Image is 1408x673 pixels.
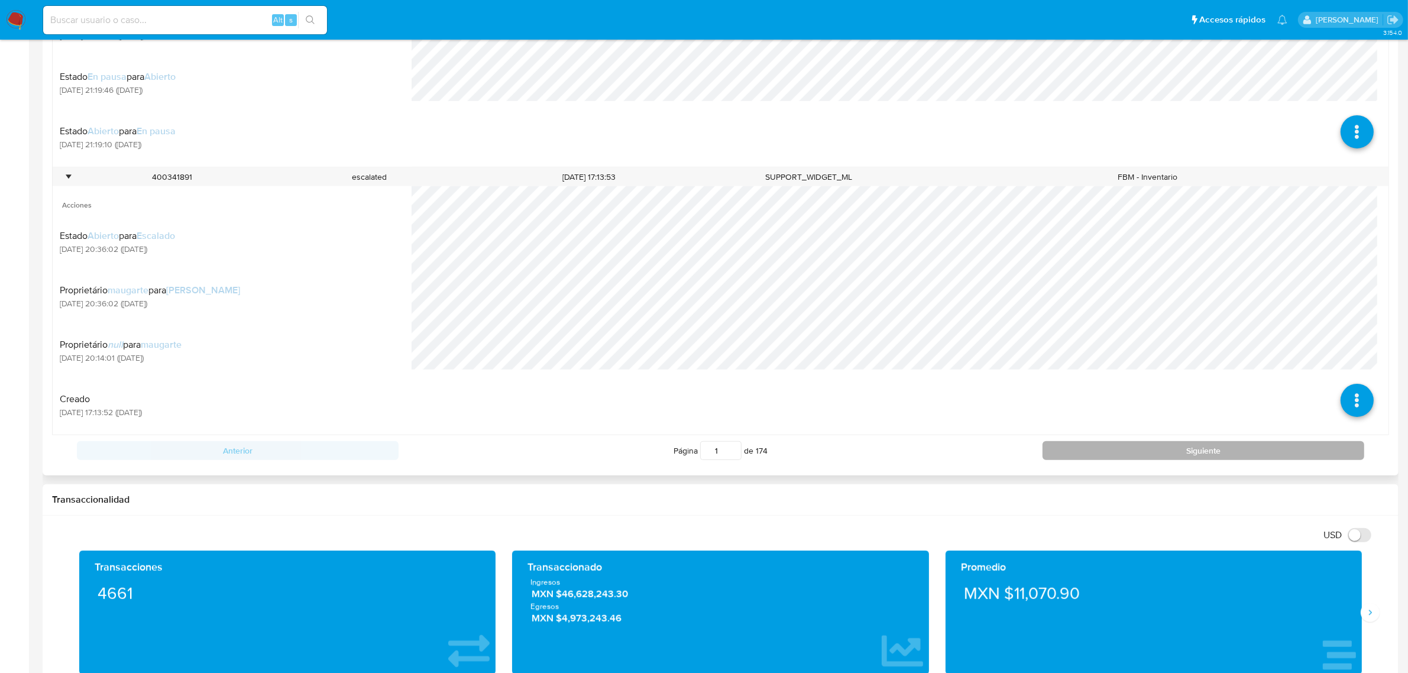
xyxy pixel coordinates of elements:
[67,172,70,183] div: •
[60,124,88,138] span: Estado
[674,441,768,460] span: Página de
[77,441,399,460] button: Anterior
[60,298,240,309] span: [DATE] 20:36:02 ([DATE])
[88,70,127,83] span: En pausa
[60,30,229,41] span: [DATE] 21:22:35 ([DATE])
[1387,14,1399,26] a: Salir
[907,167,1388,187] div: FBM - Inventario
[108,283,148,297] span: maugarte
[60,284,240,296] div: para
[60,139,176,150] span: [DATE] 21:19:10 ([DATE])
[88,229,119,242] span: Abierto
[60,71,176,83] div: para
[144,70,176,83] span: Abierto
[43,12,327,28] input: Buscar usuario o caso...
[60,229,88,242] span: Estado
[60,352,182,363] span: [DATE] 20:14:01 ([DATE])
[108,338,123,351] span: null
[468,167,710,187] div: [DATE] 17:13:53
[756,445,768,457] span: 174
[60,339,182,351] div: para
[1199,14,1265,26] span: Accesos rápidos
[1383,28,1402,37] span: 3.154.0
[88,124,119,138] span: Abierto
[60,230,175,242] div: para
[1043,441,1364,460] button: Siguiente
[1277,15,1287,25] a: Notificaciones
[60,393,142,405] span: Creado
[60,407,142,418] span: [DATE] 17:13:52 ([DATE])
[1316,14,1383,25] p: daniela.lagunesrodriguez@mercadolibre.com.mx
[137,229,175,242] span: Escalado
[73,167,270,187] div: 400341891
[166,283,240,297] span: [PERSON_NAME]
[60,283,108,297] span: Proprietário
[52,494,1389,506] h1: Transaccionalidad
[298,12,322,28] button: search-icon
[137,124,176,138] span: En pausa
[289,14,293,25] span: s
[60,85,176,95] span: [DATE] 21:19:46 ([DATE])
[270,167,467,187] div: escalated
[60,70,88,83] span: Estado
[141,338,182,351] span: maugarte
[60,338,108,351] span: Proprietário
[273,14,283,25] span: Alt
[60,244,175,254] span: [DATE] 20:36:02 ([DATE])
[53,186,412,215] span: Acciones
[60,125,176,137] div: para
[710,167,907,187] div: SUPPORT_WIDGET_ML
